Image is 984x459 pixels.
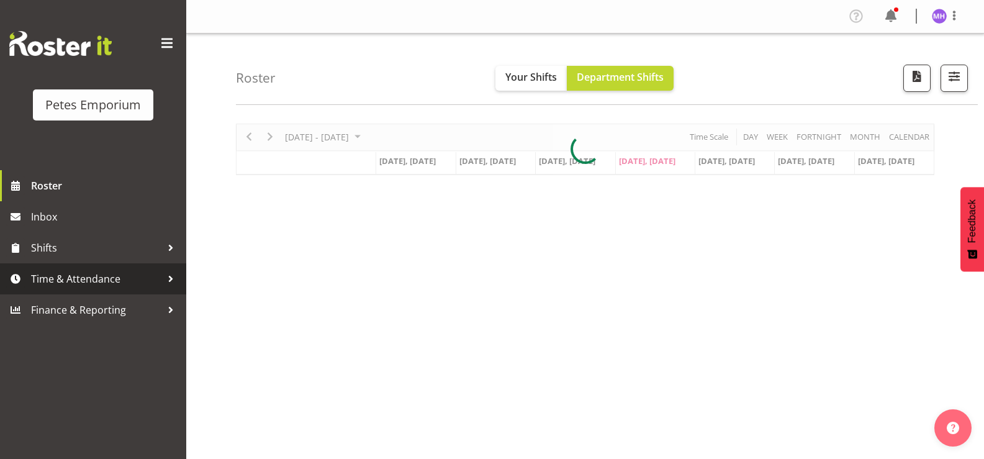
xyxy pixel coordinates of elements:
[505,70,557,84] span: Your Shifts
[31,207,180,226] span: Inbox
[903,65,931,92] button: Download a PDF of the roster according to the set date range.
[31,301,161,319] span: Finance & Reporting
[31,176,180,195] span: Roster
[9,31,112,56] img: Rosterit website logo
[236,71,276,85] h4: Roster
[495,66,567,91] button: Your Shifts
[567,66,674,91] button: Department Shifts
[31,270,161,288] span: Time & Attendance
[577,70,664,84] span: Department Shifts
[947,422,959,434] img: help-xxl-2.png
[941,65,968,92] button: Filter Shifts
[45,96,141,114] div: Petes Emporium
[960,187,984,271] button: Feedback - Show survey
[932,9,947,24] img: mackenzie-halford4471.jpg
[31,239,161,257] span: Shifts
[967,199,978,243] span: Feedback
